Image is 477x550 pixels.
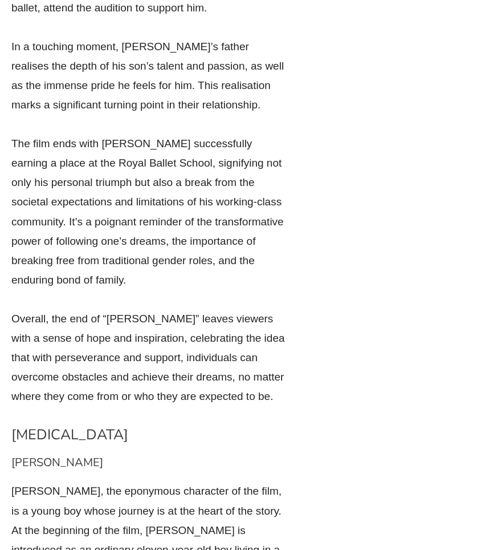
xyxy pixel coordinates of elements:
iframe: Chat Widget [282,421,477,550]
p: The film ends with [PERSON_NAME] successfully earning a place at the Royal Ballet School, signify... [11,134,287,290]
h3: [PERSON_NAME] [11,455,287,470]
h2: [MEDICAL_DATA] [11,426,287,444]
p: In a touching moment, [PERSON_NAME]’s father realises the depth of his son’s talent and passion, ... [11,37,287,115]
p: Overall, the end of “[PERSON_NAME]” leaves viewers with a sense of hope and inspiration, celebrat... [11,309,287,407]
